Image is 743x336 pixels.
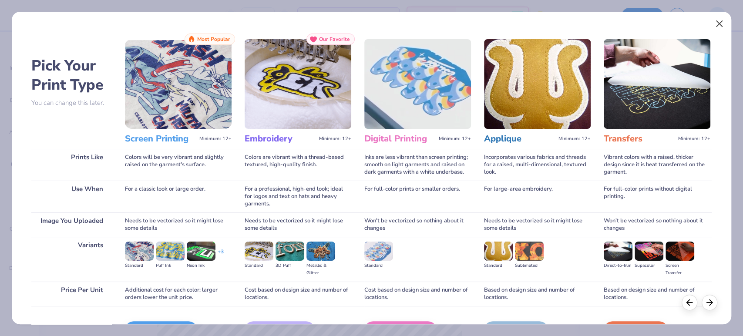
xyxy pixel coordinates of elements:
[31,237,112,282] div: Variants
[306,262,335,277] div: Metallic & Glitter
[364,181,471,212] div: For full-color prints or smaller orders.
[187,242,215,261] img: Neon Ink
[666,262,694,277] div: Screen Transfer
[125,212,232,237] div: Needs to be vectorized so it might lose some details
[484,149,591,181] div: Incorporates various fabrics and threads for a raised, multi-dimensional, textured look.
[31,181,112,212] div: Use When
[364,133,435,144] h3: Digital Printing
[484,39,591,129] img: Applique
[125,181,232,212] div: For a classic look or large order.
[666,242,694,261] img: Screen Transfer
[245,39,351,129] img: Embroidery
[364,39,471,129] img: Digital Printing
[364,242,393,261] img: Standard
[245,149,351,181] div: Colors are vibrant with a thread-based textured, high-quality finish.
[319,136,351,142] span: Minimum: 12+
[484,181,591,212] div: For large-area embroidery.
[319,36,350,42] span: Our Favorite
[245,181,351,212] div: For a professional, high-end look; ideal for logos and text on hats and heavy garments.
[245,212,351,237] div: Needs to be vectorized so it might lose some details
[31,149,112,181] div: Prints Like
[364,262,393,269] div: Standard
[515,242,544,261] img: Sublimated
[187,262,215,269] div: Neon Ink
[125,262,154,269] div: Standard
[199,136,232,142] span: Minimum: 12+
[484,262,513,269] div: Standard
[604,212,710,237] div: Won't be vectorized so nothing about it changes
[31,212,112,237] div: Image You Uploaded
[515,262,544,269] div: Sublimated
[156,262,185,269] div: Puff Ink
[218,248,224,263] div: + 3
[306,242,335,261] img: Metallic & Glitter
[31,56,112,94] h2: Pick Your Print Type
[439,136,471,142] span: Minimum: 12+
[276,242,304,261] img: 3D Puff
[197,36,230,42] span: Most Popular
[604,262,632,269] div: Direct-to-film
[364,212,471,237] div: Won't be vectorized so nothing about it changes
[484,133,555,144] h3: Applique
[711,16,728,32] button: Close
[678,136,710,142] span: Minimum: 12+
[125,149,232,181] div: Colors will be very vibrant and slightly raised on the garment's surface.
[635,242,663,261] img: Supacolor
[125,39,232,129] img: Screen Printing
[604,181,710,212] div: For full-color prints without digital printing.
[31,99,112,107] p: You can change this later.
[245,133,316,144] h3: Embroidery
[484,242,513,261] img: Standard
[604,39,710,129] img: Transfers
[245,242,273,261] img: Standard
[31,282,112,306] div: Price Per Unit
[604,149,710,181] div: Vibrant colors with a raised, thicker design since it is heat transferred on the garment.
[364,282,471,306] div: Cost based on design size and number of locations.
[364,149,471,181] div: Inks are less vibrant than screen printing; smooth on light garments and raised on dark garments ...
[245,282,351,306] div: Cost based on design size and number of locations.
[125,133,196,144] h3: Screen Printing
[484,212,591,237] div: Needs to be vectorized so it might lose some details
[604,242,632,261] img: Direct-to-film
[125,282,232,306] div: Additional cost for each color; larger orders lower the unit price.
[156,242,185,261] img: Puff Ink
[604,133,675,144] h3: Transfers
[484,282,591,306] div: Based on design size and number of locations.
[276,262,304,269] div: 3D Puff
[604,282,710,306] div: Based on design size and number of locations.
[245,262,273,269] div: Standard
[558,136,591,142] span: Minimum: 12+
[635,262,663,269] div: Supacolor
[125,242,154,261] img: Standard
